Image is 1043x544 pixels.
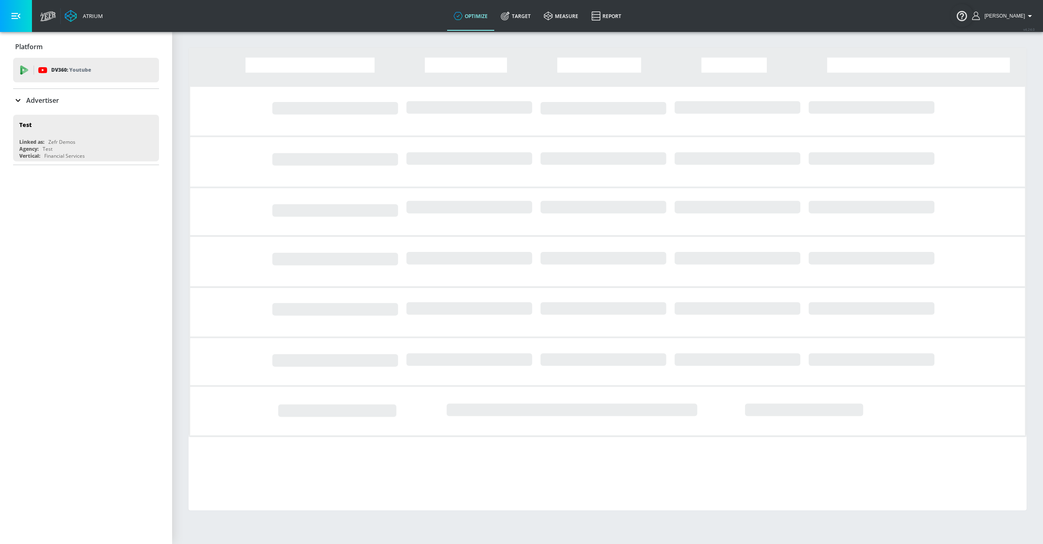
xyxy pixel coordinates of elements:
[13,35,159,58] div: Platform
[26,96,59,105] p: Advertiser
[13,58,159,82] div: DV360: Youtube
[65,10,103,22] a: Atrium
[51,66,91,75] p: DV360:
[981,13,1025,19] span: login as: bob.dooling@zefr.com
[13,115,159,161] div: TestLinked as:Zefr DemosAgency:TestVertical:Financial Services
[585,1,628,31] a: Report
[43,145,52,152] div: Test
[19,121,32,129] div: Test
[494,1,537,31] a: Target
[15,42,43,51] p: Platform
[19,138,44,145] div: Linked as:
[19,152,40,159] div: Vertical:
[1023,27,1035,32] span: v 4.24.0
[447,1,494,31] a: optimize
[13,89,159,112] div: Advertiser
[80,12,103,20] div: Atrium
[44,152,85,159] div: Financial Services
[69,66,91,74] p: Youtube
[972,11,1035,21] button: [PERSON_NAME]
[19,145,39,152] div: Agency:
[48,138,75,145] div: Zefr Demos
[950,4,973,27] button: Open Resource Center
[537,1,585,31] a: measure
